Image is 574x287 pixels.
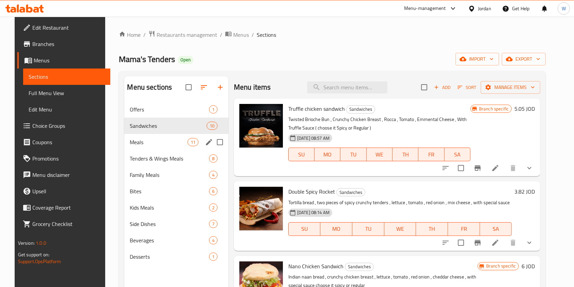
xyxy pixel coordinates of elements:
[337,188,365,196] span: Sandwiches
[124,118,228,134] div: Sandwiches10
[130,236,209,244] span: Beverages
[32,203,105,212] span: Coverage Report
[212,79,228,95] button: Add section
[404,4,446,13] div: Menu-management
[148,30,217,39] a: Restaurants management
[124,199,228,216] div: Kids Meals2
[395,150,416,160] span: TH
[124,232,228,248] div: Beverages4
[369,150,390,160] span: WE
[454,161,468,175] span: Select to update
[119,30,546,39] nav: breadcrumb
[209,155,217,162] span: 8
[336,188,365,196] div: Sandwiches
[130,253,209,261] span: Desserts
[23,85,111,101] a: Full Menu View
[288,148,315,161] button: SU
[491,164,499,172] a: Edit menu item
[288,198,512,207] p: Tortilla bread , two pieces of spicy crunchy tenders , lettuce , tomato , red onion , mix cheese ...
[431,82,453,93] button: Add
[525,239,533,247] svg: Show Choices
[124,99,228,268] nav: Menu sections
[451,224,477,234] span: FR
[209,205,217,211] span: 2
[352,222,384,236] button: TU
[437,160,454,176] button: sort-choices
[288,186,335,197] span: Double Spicy Rocket
[437,235,454,251] button: sort-choices
[18,257,61,266] a: Support.OpsPlatform
[32,220,105,228] span: Grocery Checklist
[32,171,105,179] span: Menu disclaimer
[416,222,448,236] button: TH
[124,248,228,265] div: Desserts1
[421,150,442,160] span: FR
[17,167,111,183] a: Menu disclaimer
[130,187,209,195] div: Bites
[387,224,414,234] span: WE
[521,235,538,251] button: show more
[127,82,172,92] h2: Menu sections
[204,137,214,147] button: edit
[225,30,249,39] a: Menus
[447,150,468,160] span: SA
[431,82,453,93] span: Add item
[315,148,340,161] button: MO
[17,118,111,134] a: Choice Groups
[288,222,321,236] button: SU
[130,220,209,228] span: Side Dishes
[130,203,209,212] div: Kids Meals
[323,224,350,234] span: MO
[209,254,217,260] span: 1
[130,171,209,179] div: Family Meals
[478,5,491,12] div: Jordan
[320,222,352,236] button: MO
[453,82,481,93] span: Sort items
[209,221,217,227] span: 7
[36,239,46,247] span: 1.0.0
[288,104,345,114] span: Truffle chicken sandwich
[130,105,209,114] span: Offers
[469,160,486,176] button: Branch-specific-item
[178,56,193,64] div: Open
[124,134,228,150] div: Meals11edit
[124,216,228,232] div: Side Dishes7
[340,148,366,161] button: TU
[157,31,217,39] span: Restaurants management
[17,183,111,199] a: Upsell
[393,148,418,161] button: TH
[483,224,509,234] span: SA
[124,183,228,199] div: Bites6
[34,56,105,64] span: Menus
[143,31,146,39] li: /
[188,139,198,146] span: 11
[461,55,494,63] span: import
[17,216,111,232] a: Grocery Checklist
[288,115,471,132] p: Twisted Brioche Bun , Crunchy Chicken Breast , Rocca , Tomato , Emmental Cheese , With Truffle Sa...
[124,150,228,167] div: Tenders & Wings Meals8
[209,187,218,195] div: items
[32,187,105,195] span: Upsell
[294,135,332,141] span: [DATE] 08:57 AM
[233,31,249,39] span: Menus
[32,138,105,146] span: Coupons
[188,138,198,146] div: items
[119,51,175,67] span: Mama's Tenders
[343,150,364,160] span: TU
[18,239,35,247] span: Version:
[445,148,471,161] button: SA
[209,105,218,114] div: items
[346,105,375,114] div: Sandwiches
[481,81,540,94] button: Manage items
[483,263,519,269] span: Branch specific
[209,171,218,179] div: items
[433,84,451,91] span: Add
[130,154,209,163] div: Tenders & Wings Meals
[130,122,206,130] span: Sandwiches
[18,250,49,259] span: Get support on:
[448,222,480,236] button: FR
[476,106,511,112] span: Branch specific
